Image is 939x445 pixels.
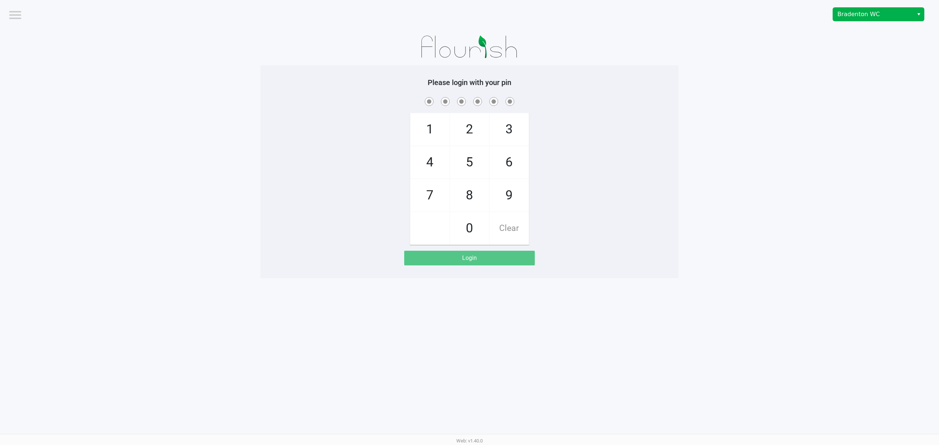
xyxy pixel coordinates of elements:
span: 1 [410,113,449,146]
span: 8 [450,179,489,212]
span: 5 [450,146,489,179]
span: Bradenton WC [837,10,909,19]
button: Select [913,8,924,21]
span: 4 [410,146,449,179]
span: 2 [450,113,489,146]
span: Web: v1.40.0 [456,438,483,444]
span: 3 [490,113,529,146]
span: 7 [410,179,449,212]
span: 6 [490,146,529,179]
span: Clear [490,212,529,244]
h5: Please login with your pin [266,78,673,87]
span: 9 [490,179,529,212]
span: 0 [450,212,489,244]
